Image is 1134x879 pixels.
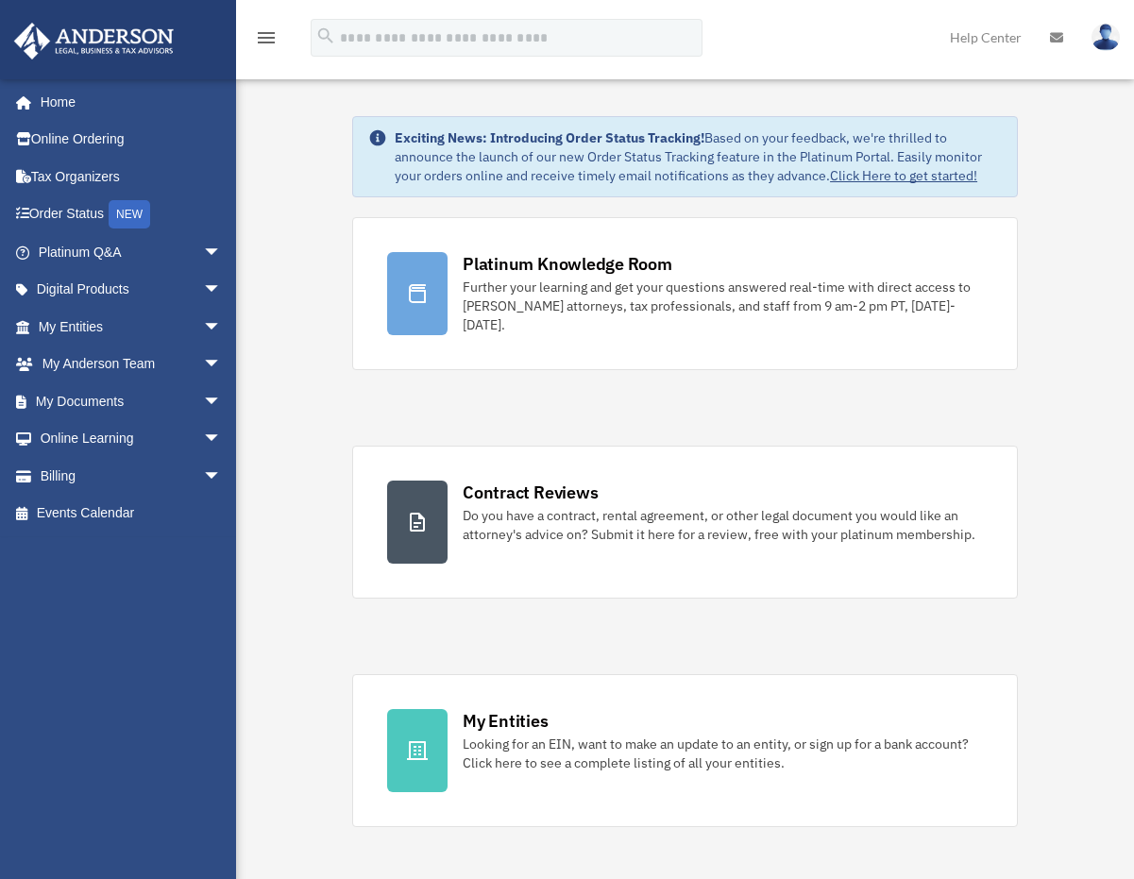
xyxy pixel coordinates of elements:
[352,446,1018,599] a: Contract Reviews Do you have a contract, rental agreement, or other legal document you would like...
[13,83,241,121] a: Home
[13,121,250,159] a: Online Ordering
[463,278,983,334] div: Further your learning and get your questions answered real-time with direct access to [PERSON_NAM...
[463,252,672,276] div: Platinum Knowledge Room
[463,506,983,544] div: Do you have a contract, rental agreement, or other legal document you would like an attorney's ad...
[13,308,250,346] a: My Entitiesarrow_drop_down
[203,420,241,459] span: arrow_drop_down
[395,129,704,146] strong: Exciting News: Introducing Order Status Tracking!
[109,200,150,228] div: NEW
[315,25,336,46] i: search
[13,457,250,495] a: Billingarrow_drop_down
[463,735,983,772] div: Looking for an EIN, want to make an update to an entity, or sign up for a bank account? Click her...
[13,195,250,234] a: Order StatusNEW
[13,158,250,195] a: Tax Organizers
[13,495,250,532] a: Events Calendar
[13,271,250,309] a: Digital Productsarrow_drop_down
[395,128,1002,185] div: Based on your feedback, we're thrilled to announce the launch of our new Order Status Tracking fe...
[203,382,241,421] span: arrow_drop_down
[830,167,977,184] a: Click Here to get started!
[13,346,250,383] a: My Anderson Teamarrow_drop_down
[13,420,250,458] a: Online Learningarrow_drop_down
[13,382,250,420] a: My Documentsarrow_drop_down
[352,674,1018,827] a: My Entities Looking for an EIN, want to make an update to an entity, or sign up for a bank accoun...
[463,709,548,733] div: My Entities
[13,233,250,271] a: Platinum Q&Aarrow_drop_down
[8,23,179,59] img: Anderson Advisors Platinum Portal
[1092,24,1120,51] img: User Pic
[203,346,241,384] span: arrow_drop_down
[203,233,241,272] span: arrow_drop_down
[203,457,241,496] span: arrow_drop_down
[352,217,1018,370] a: Platinum Knowledge Room Further your learning and get your questions answered real-time with dire...
[203,271,241,310] span: arrow_drop_down
[203,308,241,347] span: arrow_drop_down
[255,26,278,49] i: menu
[463,481,598,504] div: Contract Reviews
[255,33,278,49] a: menu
